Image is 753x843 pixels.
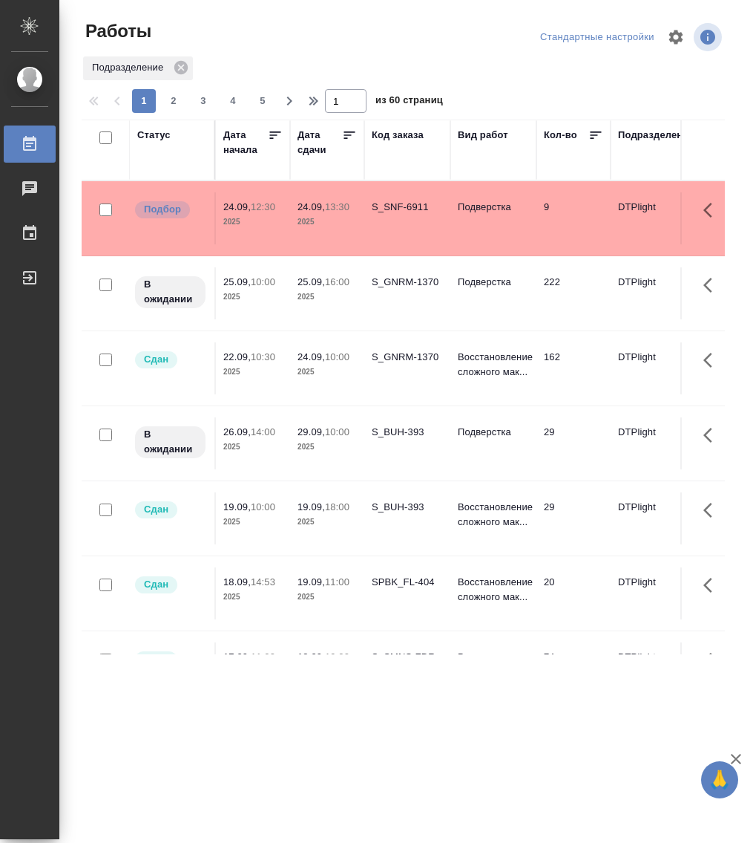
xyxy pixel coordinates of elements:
[297,590,357,605] p: 2025
[372,650,443,680] div: S_SMNS-ZDR-81
[297,351,325,362] p: 24.09,
[251,276,275,287] p: 10:00
[694,23,725,51] span: Посмотреть информацию
[251,89,274,113] button: 5
[223,590,283,605] p: 2025
[611,192,697,244] td: DTPlight
[134,200,207,220] div: Можно подбирать исполнителей
[611,492,697,544] td: DTPlight
[536,26,658,49] div: split button
[611,417,697,469] td: DTPlight
[694,642,730,678] button: Здесь прячутся важные кнопки
[251,651,275,663] p: 11:00
[536,417,611,469] td: 29
[372,350,443,365] div: S_GNRM-1370
[325,426,349,437] p: 10:00
[82,19,151,43] span: Работы
[297,365,357,380] p: 2025
[251,501,275,512] p: 10:00
[707,764,732,795] span: 🙏
[297,215,357,230] p: 2025
[144,202,181,217] p: Подбор
[694,267,730,303] button: Здесь прячутся важные кнопки
[223,201,251,212] p: 24.09,
[694,342,730,378] button: Здесь прячутся важные кнопки
[701,761,738,798] button: 🙏
[162,89,185,113] button: 2
[458,500,529,530] p: Восстановление сложного мак...
[251,201,275,212] p: 12:30
[83,56,193,80] div: Подразделение
[297,501,325,512] p: 19.09,
[223,351,251,362] p: 22.09,
[251,426,275,437] p: 14:00
[458,350,529,380] p: Восстановление сложного мак...
[544,128,577,143] div: Кол-во
[144,652,168,667] p: Сдан
[536,267,611,319] td: 222
[458,128,508,143] div: Вид работ
[372,425,443,440] div: S_BUH-393
[137,128,171,143] div: Статус
[694,417,730,453] button: Здесь прячутся важные кнопки
[372,500,443,515] div: S_BUH-393
[325,576,349,588] p: 11:00
[372,275,443,290] div: S_GNRM-1370
[458,575,529,605] p: Восстановление сложного мак...
[92,60,168,75] p: Подразделение
[191,89,215,113] button: 3
[325,651,349,663] p: 19:00
[297,515,357,530] p: 2025
[372,128,424,143] div: Код заказа
[325,276,349,287] p: 16:00
[162,94,185,108] span: 2
[223,426,251,437] p: 26.09,
[297,426,325,437] p: 29.09,
[536,342,611,394] td: 162
[134,500,207,520] div: Менеджер проверил работу исполнителя, передает ее на следующий этап
[694,567,730,603] button: Здесь прячутся важные кнопки
[325,201,349,212] p: 13:30
[223,215,283,230] p: 2025
[536,642,611,694] td: 74
[223,440,283,455] p: 2025
[223,576,251,588] p: 18.09,
[223,365,283,380] p: 2025
[458,200,529,215] p: Подверстка
[223,501,251,512] p: 19.09,
[221,94,245,108] span: 4
[536,192,611,244] td: 9
[251,94,274,108] span: 5
[297,290,357,305] p: 2025
[297,440,357,455] p: 2025
[297,276,325,287] p: 25.09,
[372,575,443,590] div: SPBK_FL-404
[536,567,611,619] td: 20
[611,567,697,619] td: DTPlight
[191,94,215,108] span: 3
[611,642,697,694] td: DTPlight
[223,290,283,305] p: 2025
[144,352,168,367] p: Сдан
[372,200,443,215] div: S_SNF-6911
[458,275,529,290] p: Подверстка
[694,192,730,228] button: Здесь прячутся важные кнопки
[297,651,325,663] p: 18.09,
[134,575,207,595] div: Менеджер проверил работу исполнителя, передает ее на следующий этап
[325,351,349,362] p: 10:00
[134,425,207,460] div: Исполнитель назначен, приступать к работе пока рано
[134,275,207,310] div: Исполнитель назначен, приступать к работе пока рано
[251,576,275,588] p: 14:53
[611,267,697,319] td: DTPlight
[536,492,611,544] td: 29
[223,276,251,287] p: 25.09,
[134,650,207,670] div: Менеджер проверил работу исполнителя, передает ее на следующий этап
[297,201,325,212] p: 24.09,
[458,650,529,680] p: Восстановление сложного мак...
[223,515,283,530] p: 2025
[223,128,268,157] div: Дата начала
[297,128,342,157] div: Дата сдачи
[694,492,730,528] button: Здесь прячутся важные кнопки
[458,425,529,440] p: Подверстка
[611,342,697,394] td: DTPlight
